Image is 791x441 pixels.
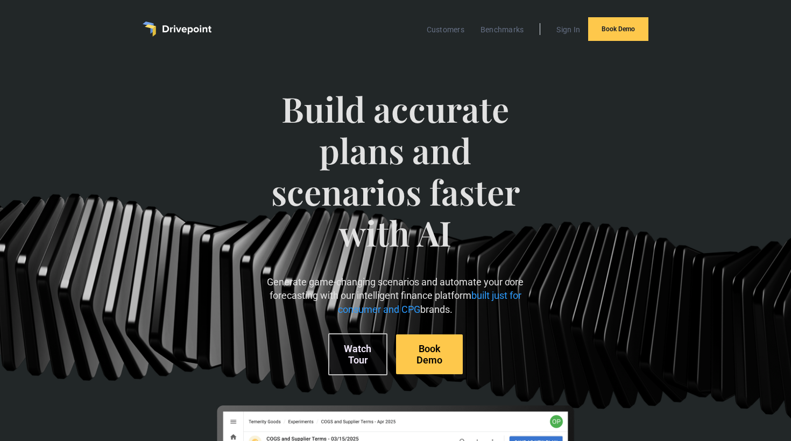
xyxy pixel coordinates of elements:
[261,275,530,316] p: Generate game-changing scenarios and automate your core forecasting with our intelligent finance ...
[475,23,529,37] a: Benchmarks
[261,88,530,275] span: Build accurate plans and scenarios faster with AI
[328,333,387,375] a: Watch Tour
[396,334,463,374] a: Book Demo
[143,22,211,37] a: home
[421,23,470,37] a: Customers
[588,17,648,41] a: Book Demo
[551,23,585,37] a: Sign In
